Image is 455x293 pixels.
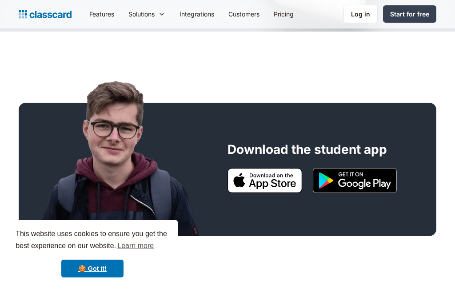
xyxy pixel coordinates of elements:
a: Logo [19,8,72,20]
div: Start for free [390,9,429,19]
div: cookieconsent [7,220,178,286]
h3: Download the student app [227,142,387,157]
a: Customers [221,4,267,24]
div: Solutions [128,9,155,19]
div: Solutions [121,4,172,24]
a: dismiss cookie message [61,260,124,277]
a: Features [82,4,121,24]
a: learn more about cookies [116,239,155,253]
a: Log in [343,5,378,23]
span: This website uses cookies to ensure you get the best experience on our website. [16,229,169,253]
a: Integrations [172,4,221,24]
a: Start for free [383,5,436,23]
a: Pricing [267,4,301,24]
div: Log in [351,9,370,19]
